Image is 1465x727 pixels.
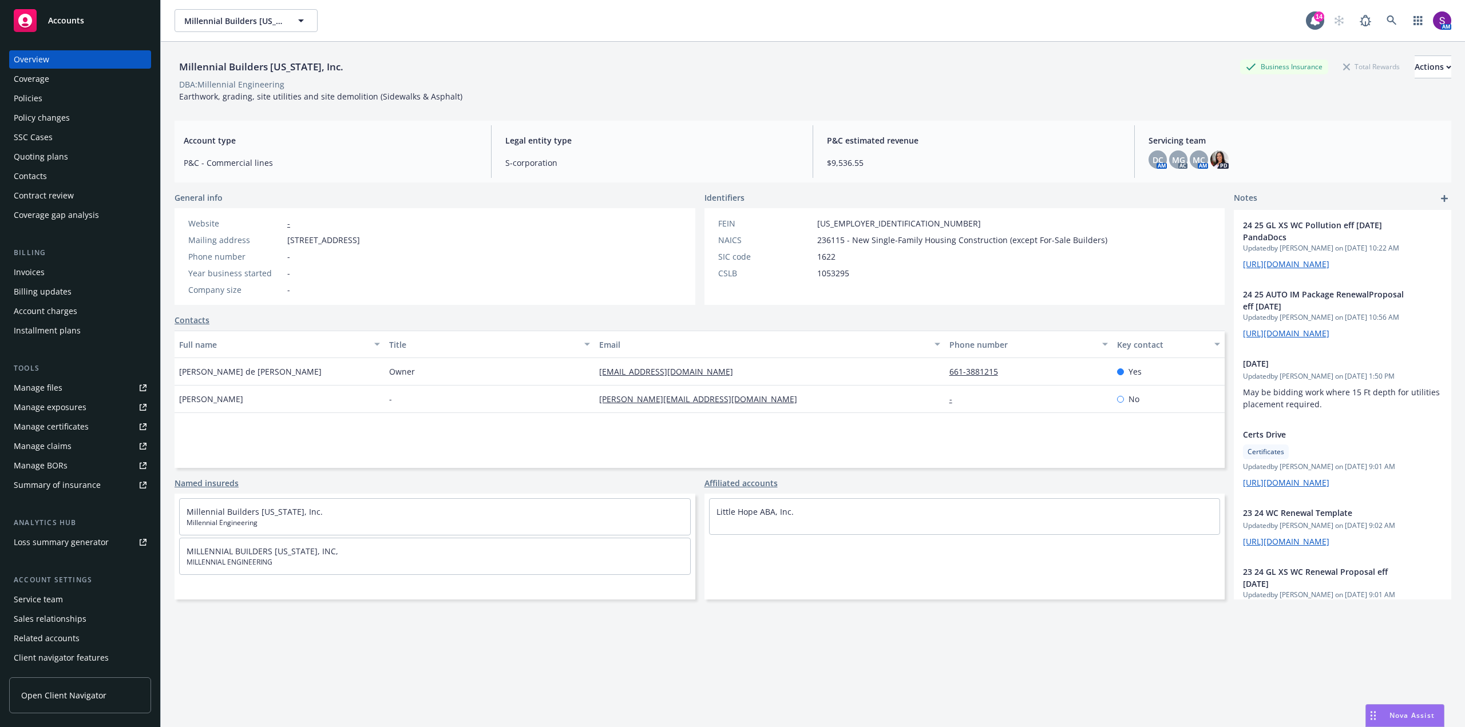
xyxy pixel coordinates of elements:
[704,477,778,489] a: Affiliated accounts
[14,437,72,455] div: Manage claims
[817,267,849,279] span: 1053295
[1243,259,1329,269] a: [URL][DOMAIN_NAME]
[1433,11,1451,30] img: photo
[1243,387,1442,410] span: May be bidding work where 15 Ft depth for utilities placement required.
[14,167,47,185] div: Contacts
[9,186,151,205] a: Contract review
[1240,59,1328,74] div: Business Insurance
[9,89,151,108] a: Policies
[1243,288,1412,312] span: 24 25 AUTO IM Package RenewalProposal eff [DATE]
[14,398,86,416] div: Manage exposures
[1366,705,1380,726] div: Drag to move
[1243,507,1412,519] span: 23 24 WC Renewal Template
[287,251,290,263] span: -
[1243,357,1412,370] span: [DATE]
[14,148,68,166] div: Quoting plans
[9,574,151,586] div: Account settings
[1380,9,1403,32] a: Search
[175,192,223,204] span: General info
[9,5,151,37] a: Accounts
[14,186,74,205] div: Contract review
[14,263,45,281] div: Invoices
[1153,154,1163,166] span: DC
[188,267,283,279] div: Year business started
[1243,312,1442,323] span: Updated by [PERSON_NAME] on [DATE] 10:56 AM
[1243,521,1442,531] span: Updated by [PERSON_NAME] on [DATE] 9:02 AM
[287,284,290,296] span: -
[1234,279,1451,348] div: 24 25 AUTO IM Package RenewalProposal eff [DATE]Updatedby [PERSON_NAME] on [DATE] 10:56 AM[URL][D...
[9,533,151,551] a: Loss summary generator
[14,302,77,320] div: Account charges
[14,379,62,397] div: Manage files
[9,456,151,475] a: Manage BORs
[287,218,290,229] a: -
[1234,419,1451,498] div: Certs DriveCertificatesUpdatedby [PERSON_NAME] on [DATE] 9:01 AM[URL][DOMAIN_NAME]
[48,16,84,25] span: Accounts
[1243,477,1329,488] a: [URL][DOMAIN_NAME]
[179,366,322,378] span: [PERSON_NAME] de [PERSON_NAME]
[599,394,806,404] a: [PERSON_NAME][EMAIL_ADDRESS][DOMAIN_NAME]
[1234,210,1451,279] div: 24 25 GL XS WC Pollution eff [DATE] PandaDocsUpdatedby [PERSON_NAME] on [DATE] 10:22 AM[URL][DOMA...
[1243,462,1442,472] span: Updated by [PERSON_NAME] on [DATE] 9:01 AM
[9,247,151,259] div: Billing
[1354,9,1377,32] a: Report a Bug
[1149,134,1442,146] span: Servicing team
[9,379,151,397] a: Manage files
[1243,566,1412,590] span: 23 24 GL XS WC Renewal Proposal eff [DATE]
[14,128,53,146] div: SSC Cases
[1243,371,1442,382] span: Updated by [PERSON_NAME] on [DATE] 1:50 PM
[187,518,683,528] span: Millennial Engineering
[1193,154,1205,166] span: MC
[1129,393,1139,405] span: No
[187,546,338,557] a: MILLENNIAL BUILDERS [US_STATE], INC,
[9,206,151,224] a: Coverage gap analysis
[14,629,80,647] div: Related accounts
[179,78,284,90] div: DBA: Millennial Engineering
[1415,55,1451,78] button: Actions
[595,331,945,358] button: Email
[389,393,392,405] span: -
[184,157,477,169] span: P&C - Commercial lines
[1248,447,1284,457] span: Certificates
[389,366,415,378] span: Owner
[14,283,72,301] div: Billing updates
[9,128,151,146] a: SSC Cases
[9,321,151,340] a: Installment plans
[1389,710,1435,720] span: Nova Assist
[1243,428,1412,440] span: Certs Drive
[9,263,151,281] a: Invoices
[716,506,794,517] a: Little Hope ABA, Inc.
[949,366,1007,377] a: 661-3881215
[179,393,243,405] span: [PERSON_NAME]
[14,206,99,224] div: Coverage gap analysis
[14,590,63,609] div: Service team
[179,91,462,102] span: Earthwork, grading, site utilities and site demolition (Sidewalks & Asphalt)
[287,234,360,246] span: [STREET_ADDRESS]
[187,557,683,567] span: MILLENNIAL ENGINEERING
[175,314,209,326] a: Contacts
[827,134,1120,146] span: P&C estimated revenue
[1234,192,1257,205] span: Notes
[14,649,109,667] div: Client navigator features
[184,134,477,146] span: Account type
[827,157,1120,169] span: $9,536.55
[949,339,1096,351] div: Phone number
[179,339,367,351] div: Full name
[9,629,151,647] a: Related accounts
[14,476,101,494] div: Summary of insurance
[14,109,70,127] div: Policy changes
[945,331,1113,358] button: Phone number
[14,456,68,475] div: Manage BORs
[14,50,49,69] div: Overview
[389,339,577,351] div: Title
[175,331,385,358] button: Full name
[1243,536,1329,547] a: [URL][DOMAIN_NAME]
[9,649,151,667] a: Client navigator features
[1407,9,1430,32] a: Switch app
[9,109,151,127] a: Policy changes
[187,506,323,517] a: Millennial Builders [US_STATE], Inc.
[9,476,151,494] a: Summary of insurance
[599,339,928,351] div: Email
[1129,366,1142,378] span: Yes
